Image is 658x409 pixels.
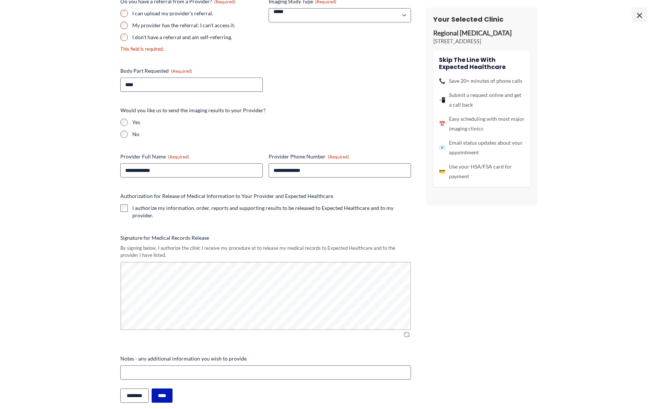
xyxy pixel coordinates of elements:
label: Provider Full Name [120,153,263,160]
li: Email status updates about your appointment [439,138,525,157]
p: Regional [MEDICAL_DATA] [433,29,530,38]
label: My provider has the referral; I can't access it. [132,22,263,29]
span: 📧 [439,143,445,152]
span: (Required) [168,154,189,160]
label: No [132,130,411,138]
li: Save 20+ minutes of phone calls [439,76,525,86]
label: Provider Phone Number [269,153,411,160]
span: (Required) [171,68,192,74]
label: I can upload my provider's referral. [132,10,263,17]
label: I don't have a referral and am self-referring. [132,34,263,41]
label: Notes - any additional information you wish to provide [120,355,411,362]
p: [STREET_ADDRESS] [433,38,530,45]
div: This field is required. [120,45,263,53]
span: 📞 [439,76,445,86]
img: Clear Signature [402,331,411,338]
span: × [632,7,647,22]
span: 📅 [439,119,445,129]
li: Easy scheduling with most major imaging clinics [439,114,525,133]
li: Submit a request online and get a call back [439,90,525,110]
legend: Authorization for Release of Medical Information to Your Provider and Expected Healthcare [120,192,333,200]
legend: Would you like us to send the imaging results to your Provider? [120,107,266,114]
div: By signing below, I authorize the clinic I receive my procedure at to release my medical records ... [120,245,411,258]
h3: Your Selected Clinic [433,15,530,23]
span: (Required) [328,154,349,160]
h4: Skip the line with Expected Healthcare [439,56,525,70]
label: Signature for Medical Records Release [120,234,411,242]
label: I authorize my information, order, reports and supporting results to be released to Expected Heal... [132,204,411,219]
label: Body Part Requested [120,67,263,75]
li: Use your HSA/FSA card for payment [439,162,525,181]
span: 📲 [439,95,445,105]
label: Yes [132,119,411,126]
span: 💳 [439,167,445,176]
